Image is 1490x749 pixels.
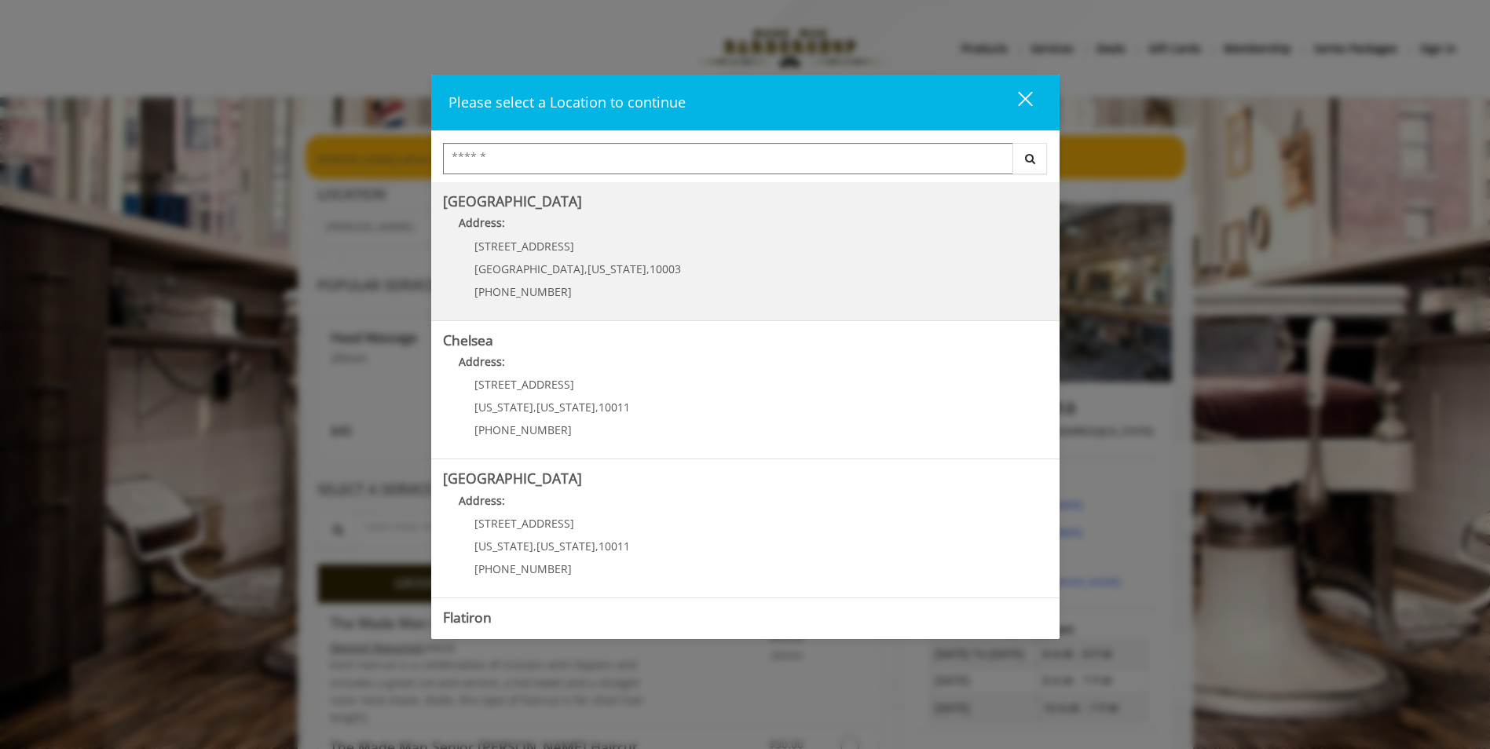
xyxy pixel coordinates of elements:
span: [PHONE_NUMBER] [474,422,572,437]
span: [GEOGRAPHIC_DATA] [474,261,584,276]
span: 10003 [650,261,681,276]
span: Please select a Location to continue [448,93,686,111]
span: [PHONE_NUMBER] [474,561,572,576]
span: [STREET_ADDRESS] [474,377,574,392]
b: Address: [459,631,505,646]
span: , [595,400,599,415]
span: [US_STATE] [588,261,646,276]
input: Search Center [443,143,1013,174]
span: [US_STATE] [536,539,595,554]
span: 10011 [599,400,630,415]
button: close dialog [989,86,1042,119]
b: [GEOGRAPHIC_DATA] [443,192,582,210]
span: [STREET_ADDRESS] [474,239,574,254]
span: [US_STATE] [474,400,533,415]
span: [US_STATE] [474,539,533,554]
div: Center Select [443,143,1048,182]
span: , [533,539,536,554]
b: Flatiron [443,608,492,627]
b: Chelsea [443,331,493,349]
span: , [584,261,588,276]
span: [STREET_ADDRESS] [474,516,574,531]
b: Address: [459,354,505,369]
span: [US_STATE] [536,400,595,415]
span: , [595,539,599,554]
div: close dialog [1000,90,1031,114]
span: 10011 [599,539,630,554]
span: , [646,261,650,276]
i: Search button [1021,153,1039,164]
b: Address: [459,215,505,230]
b: [GEOGRAPHIC_DATA] [443,469,582,488]
span: [PHONE_NUMBER] [474,284,572,299]
b: Address: [459,493,505,508]
span: , [533,400,536,415]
